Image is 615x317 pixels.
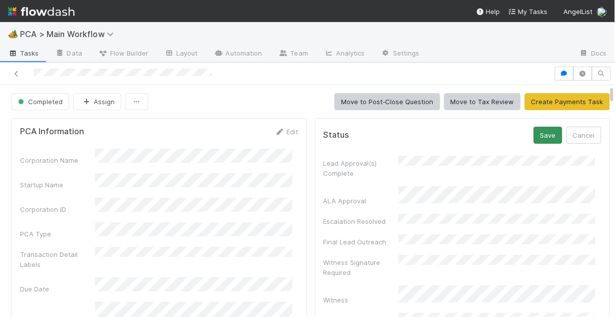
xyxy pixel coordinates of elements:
[324,158,399,178] div: Lead Approval(s) Complete
[73,93,121,110] button: Assign
[20,204,95,214] div: Corporation ID
[335,93,440,110] button: Move to Post-Close Question
[373,46,428,62] a: Settings
[275,128,298,136] a: Edit
[324,295,399,305] div: Witness
[571,46,615,62] a: Docs
[564,8,593,16] span: AngelList
[444,93,521,110] button: Move to Tax Review
[90,46,156,62] a: Flow Builder
[20,29,119,39] span: PCA > Main Workflow
[98,48,148,58] span: Flow Builder
[20,155,95,165] div: Corporation Name
[12,93,69,110] button: Completed
[476,7,500,17] div: Help
[508,8,548,16] span: My Tasks
[47,46,90,62] a: Data
[8,30,18,38] span: 🏕️
[16,98,63,106] span: Completed
[566,127,601,144] button: Cancel
[156,46,206,62] a: Layout
[324,237,399,247] div: Final Lead Outreach
[20,249,95,269] div: Transaction Detail Labels
[270,46,316,62] a: Team
[206,46,270,62] a: Automation
[8,3,75,20] img: logo-inverted-e16ddd16eac7371096b0.svg
[324,216,399,226] div: Escalation Resolved
[508,7,548,17] a: My Tasks
[20,284,95,294] div: Due Date
[597,7,607,17] img: avatar_1c530150-f9f0-4fb8-9f5d-006d570d4582.png
[20,180,95,190] div: Startup Name
[20,229,95,239] div: PCA Type
[324,257,399,277] div: Witness Signature Required
[324,196,399,206] div: ALA Approval
[8,48,39,58] span: Tasks
[525,93,610,110] button: Create Payments Task
[316,46,373,62] a: Analytics
[324,130,350,140] h5: Status
[534,127,562,144] button: Save
[20,127,84,137] h5: PCA Information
